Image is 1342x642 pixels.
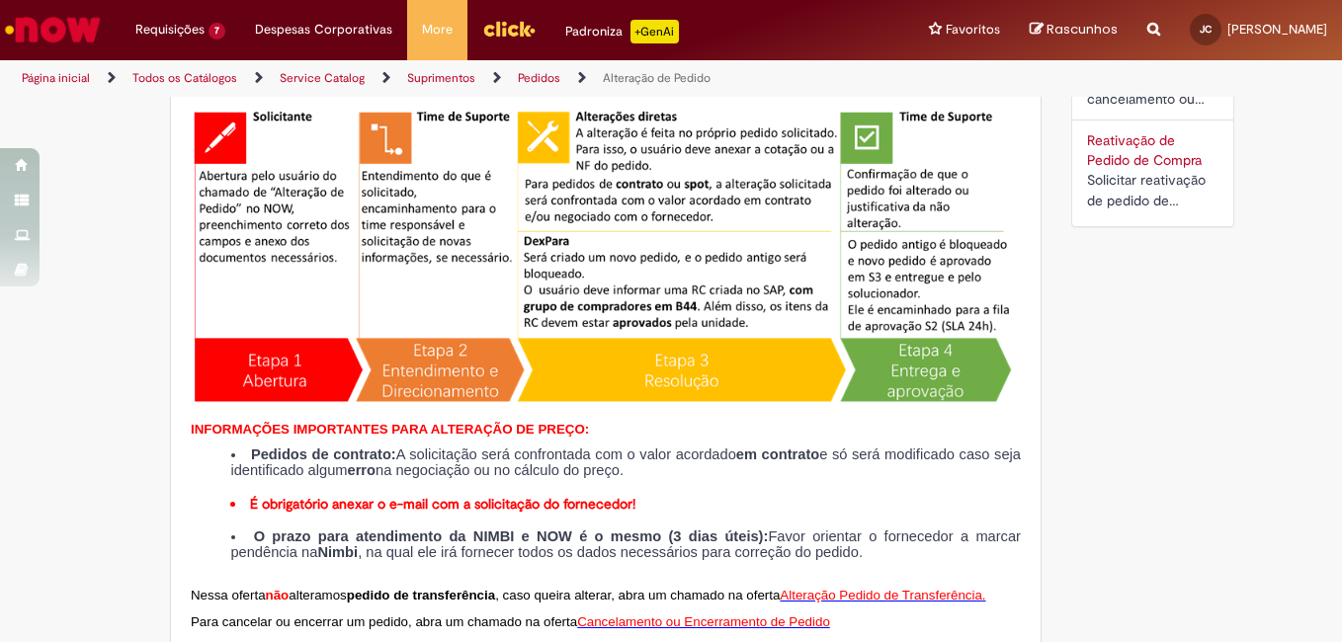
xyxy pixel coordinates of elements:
[2,10,104,49] img: ServiceNow
[191,422,589,437] span: INFORMAÇÕES IMPORTANTES PARA ALTERAÇÃO DE PREÇO:
[22,70,90,86] a: Página inicial
[255,20,392,40] span: Despesas Corporativas
[1227,21,1327,38] span: [PERSON_NAME]
[577,612,830,629] a: Cancelamento ou Encerramento de Pedido
[135,20,205,40] span: Requisições
[347,588,495,602] strong: pedido de transferência
[1030,21,1118,40] a: Rascunhos
[1047,20,1118,39] span: Rascunhos
[780,588,982,602] span: Alteração Pedido de Transferência
[518,70,560,86] a: Pedidos
[250,495,635,513] strong: É obrigatório anexar o e-mail com a solicitação do fornecedor!
[289,588,780,602] span: alteramos , caso queira alterar, abra um chamado na oferta
[191,614,577,629] span: Para cancelar ou encerrar um pedido, abra um chamado na oferta
[422,20,453,40] span: More
[603,70,711,86] a: Alteração de Pedido
[230,529,1021,560] li: Favor orientar o fornecedor a marcar pendência na , na qual ele irá fornecer todos os dados neces...
[565,20,679,43] div: Padroniza
[230,447,1021,478] li: A solicitação será confrontada com o valor acordado e só será modificado caso seja identificado a...
[15,60,880,97] ul: Trilhas de página
[132,70,237,86] a: Todos os Catálogos
[317,544,358,560] strong: Nimbi
[191,588,266,602] span: Nessa oferta
[209,23,225,40] span: 7
[251,446,396,462] strong: Pedidos de contrato:
[577,614,830,629] span: Cancelamento ou Encerramento de Pedido
[780,586,982,602] a: Alteração Pedido de Transferência
[736,446,819,462] strong: em contrato
[254,528,769,544] strong: O prazo para atendimento da NIMBI e NOW é o mesmo (3 dias úteis):
[1200,23,1212,36] span: JC
[1087,170,1218,211] div: Solicitar reativação de pedido de compra cancelado ou bloqueado.
[482,14,536,43] img: click_logo_yellow_360x200.png
[982,588,986,602] span: .
[280,70,365,86] a: Service Catalog
[348,462,377,478] strong: erro
[630,20,679,43] p: +GenAi
[266,588,290,602] span: não
[407,70,475,86] a: Suprimentos
[946,20,1000,40] span: Favoritos
[1087,131,1202,169] a: Reativação de Pedido de Compra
